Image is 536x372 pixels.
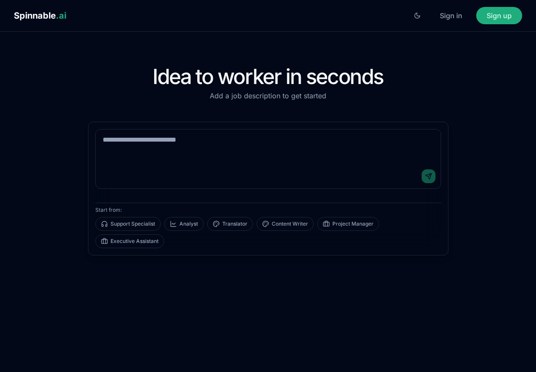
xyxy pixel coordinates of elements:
[95,234,164,248] button: Executive Assistant
[14,10,66,21] span: Spinnable
[88,91,448,101] p: Add a job description to get started
[88,66,448,87] h1: Idea to worker in seconds
[476,7,522,24] button: Sign up
[317,217,379,231] button: Project Manager
[257,217,314,231] button: Content Writer
[409,7,426,24] button: Switch to light mode
[429,7,473,24] button: Sign in
[95,217,161,231] button: Support Specialist
[164,217,204,231] button: Analyst
[207,217,253,231] button: Translator
[95,207,441,213] p: Start from:
[56,10,66,21] span: .ai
